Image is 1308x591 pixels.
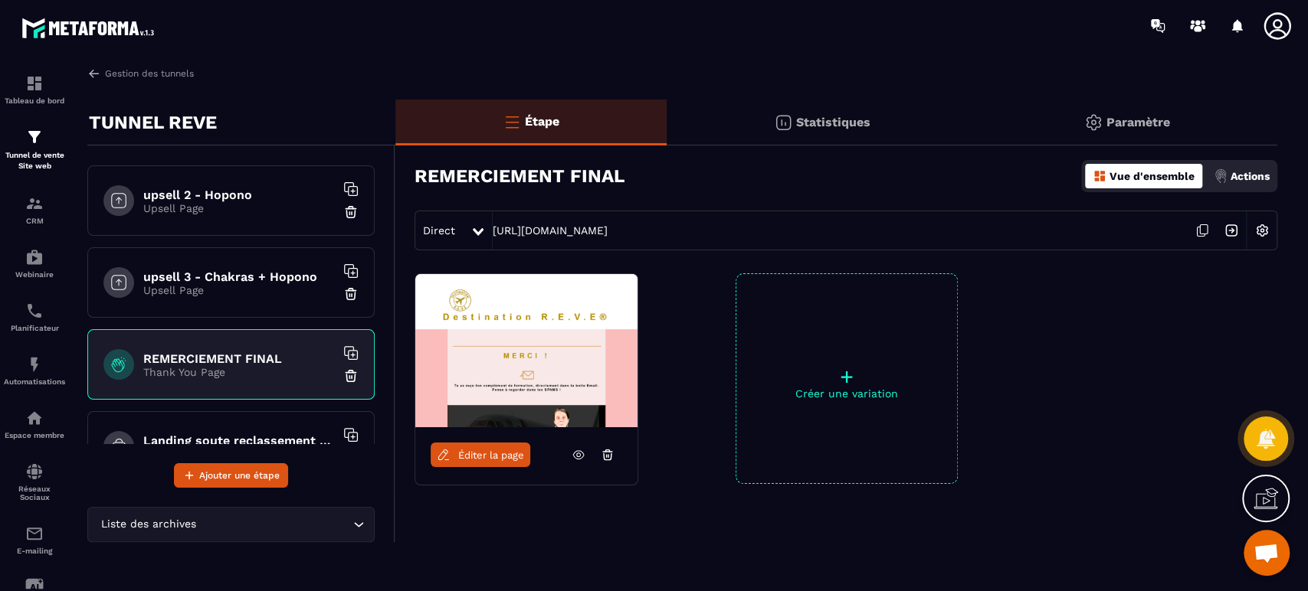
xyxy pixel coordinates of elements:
[21,14,159,42] img: logo
[4,431,65,439] p: Espace membre
[25,194,44,213] img: formation
[503,113,521,131] img: bars-o.4a397970.svg
[4,547,65,555] p: E-mailing
[143,351,335,366] h6: REMERCIEMENT FINAL
[87,67,194,80] a: Gestion des tunnels
[796,115,870,129] p: Statistiques
[774,113,792,132] img: stats.20deebd0.svg
[736,366,957,387] p: +
[4,237,65,290] a: automationsautomationsWebinaire
[493,224,608,237] a: [URL][DOMAIN_NAME]
[199,468,280,483] span: Ajouter une étape
[87,507,375,542] div: Search for option
[4,63,65,116] a: formationformationTableau de bord
[4,96,65,105] p: Tableau de bord
[4,397,65,451] a: automationsautomationsEspace membre
[4,324,65,332] p: Planificateur
[1214,169,1228,183] img: actions.d6e523a2.png
[4,513,65,567] a: emailemailE-mailing
[4,270,65,279] p: Webinaire
[1217,216,1246,245] img: arrow-next.bcc2205e.svg
[4,290,65,344] a: schedulerschedulerPlanificateur
[415,274,638,427] img: image
[25,248,44,266] img: automations
[4,451,65,513] a: social-networksocial-networkRéseaux Sociaux
[89,107,217,138] p: TUNNEL REVE
[1247,216,1277,245] img: setting-w.858f3a88.svg
[1231,170,1270,182] p: Actions
[4,485,65,501] p: Réseaux Sociaux
[25,74,44,93] img: formation
[25,302,44,320] img: scheduler
[1084,113,1103,132] img: setting-gr.5f69749f.svg
[4,344,65,397] a: automationsautomationsAutomatisations
[431,442,530,467] a: Éditer la page
[1106,115,1170,129] p: Paramètre
[736,387,957,400] p: Créer une variation
[1093,169,1106,183] img: dashboard-orange.40269519.svg
[143,433,335,448] h6: Landing soute reclassement choix
[343,368,359,384] img: trash
[143,284,335,296] p: Upsell Page
[143,202,335,214] p: Upsell Page
[458,449,524,461] span: Éditer la page
[525,114,559,129] p: Étape
[87,67,101,80] img: arrow
[143,269,335,284] h6: upsell 3 - Chakras + Hopono
[4,183,65,237] a: formationformationCRM
[4,116,65,183] a: formationformationTunnel de vente Site web
[4,377,65,386] p: Automatisations
[143,188,335,202] h6: upsell 2 - Hopono
[199,516,349,533] input: Search for option
[25,524,44,543] img: email
[4,150,65,171] p: Tunnel de vente Site web
[423,224,455,237] span: Direct
[343,204,359,220] img: trash
[1244,530,1290,576] div: Ouvrir le chat
[1110,170,1195,182] p: Vue d'ensemble
[143,366,335,378] p: Thank You Page
[25,355,44,374] img: automations
[25,462,44,481] img: social-network
[97,516,199,533] span: Liste des archives
[174,463,288,488] button: Ajouter une étape
[415,165,624,187] h3: REMERCIEMENT FINAL
[343,286,359,302] img: trash
[25,128,44,146] img: formation
[25,409,44,427] img: automations
[4,217,65,225] p: CRM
